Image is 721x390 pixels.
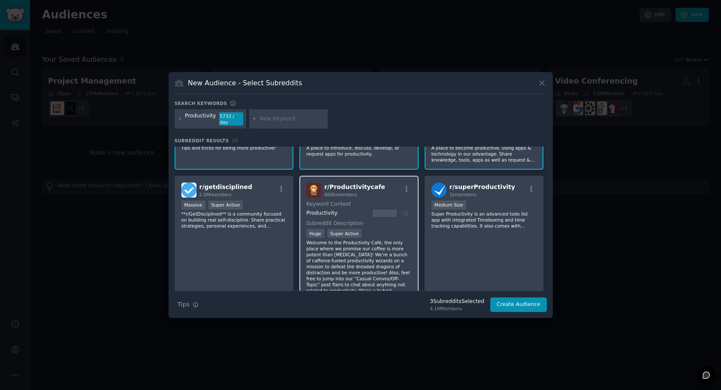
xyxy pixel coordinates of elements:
[449,183,515,190] span: r/ superProductivity
[306,220,412,228] dt: Subreddit Description
[208,201,243,210] div: Super Active
[306,210,370,217] div: Productivity
[327,229,362,238] div: Super Active
[178,300,190,309] span: Tips
[430,306,484,312] div: 4.1M Members
[431,145,537,163] p: A place to become productive, using apps & technology in our advantage. Share knowledge, tools, a...
[199,183,253,190] span: r/ getdisciplined
[181,145,287,151] p: Tips and tricks for being more productive!
[259,115,325,123] input: New Keyword
[306,240,412,312] p: Welcome to the Productivity Café, the only place where we promise our coffee is more potent than ...
[430,298,484,306] div: 3 Subreddit s Selected
[199,192,232,197] span: 2.0M members
[449,192,477,197] span: 1k members
[306,201,409,208] dt: Keyword Context
[306,145,412,157] p: A place to introduce, discuss, develop, or request apps for productivity.
[181,211,287,229] p: **r/GetDisciplined** is a community focused on building real self-discipline. Share practical str...
[181,183,196,198] img: getdisciplined
[175,100,227,106] h3: Search keywords
[232,138,238,143] span: 18
[431,211,537,229] p: Super Productivity is an advanced todo list app with integrated Timeboxing and time tracking capa...
[306,183,321,198] img: Productivitycafe
[188,78,302,87] h3: New Audience - Select Subreddits
[324,183,385,190] span: r/ Productivitycafe
[490,297,547,312] button: Create Audience
[431,201,466,210] div: Medium Size
[175,138,229,144] span: Subreddit Results
[185,112,216,126] div: Productivity
[324,192,357,197] span: 668k members
[219,112,243,126] div: 5733 / day
[181,201,205,210] div: Massive
[306,229,324,238] div: Huge
[431,183,446,198] img: superProductivity
[175,297,202,312] button: Tips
